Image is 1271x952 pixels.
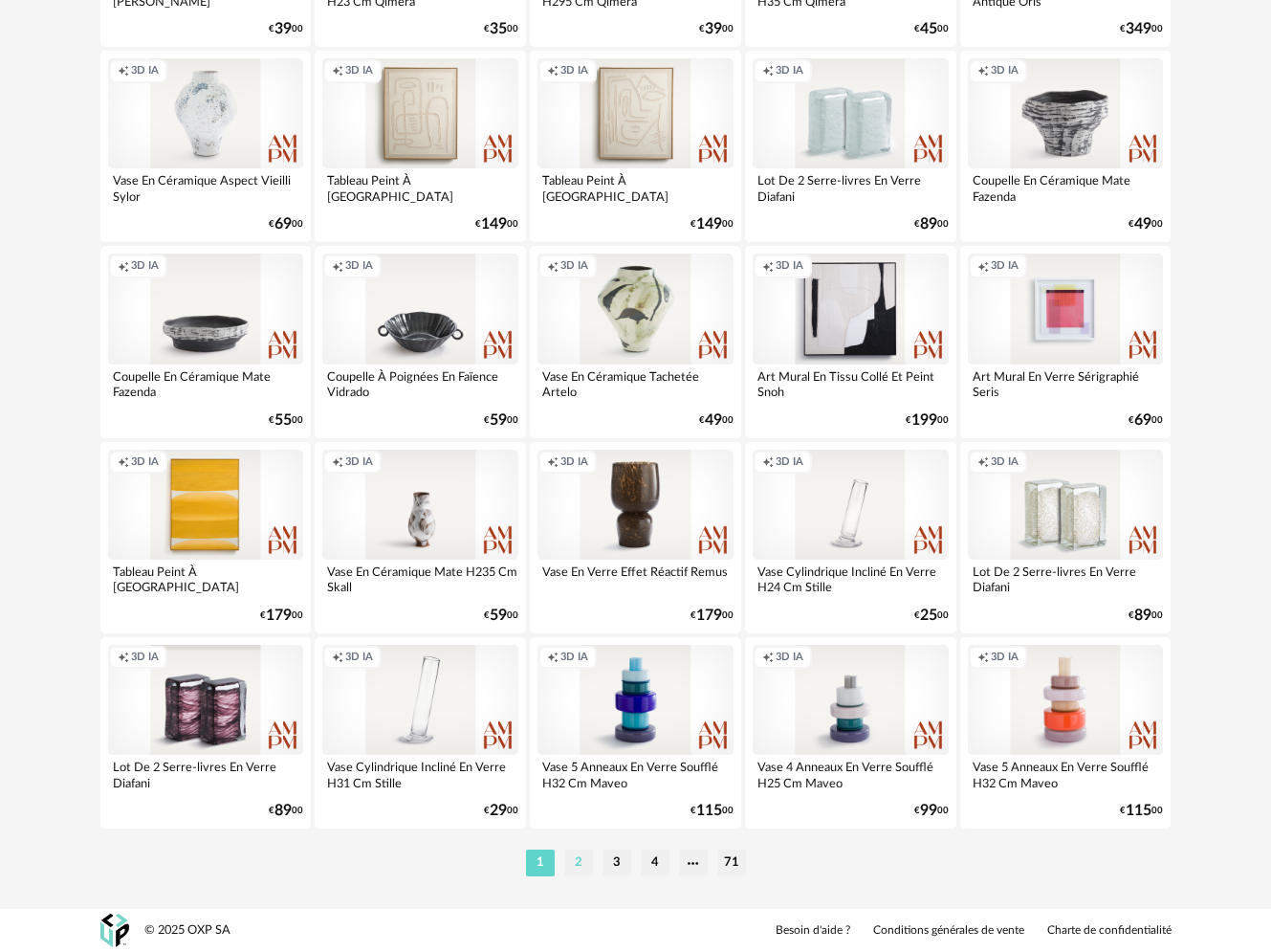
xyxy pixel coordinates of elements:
div: € 00 [1129,218,1163,231]
span: 3D IA [131,455,159,470]
div: Tableau Peint À [GEOGRAPHIC_DATA] [537,168,734,207]
span: Creation icon [118,455,129,470]
div: € 00 [484,414,518,427]
span: 349 [1126,23,1151,35]
span: 49 [705,414,722,427]
span: 3D IA [991,651,1019,665]
span: 3D IA [345,64,373,78]
a: Creation icon 3D IA Vase 5 Anneaux En Verre Soufflé H32 Cm Maveo €11500 [530,637,741,829]
a: Creation icon 3D IA Art Mural En Verre Sérigraphié Seris €6900 [960,246,1172,437]
span: 89 [920,218,937,231]
a: Besoin d'aide ? [776,923,850,939]
div: € 00 [690,609,734,622]
li: 1 [526,850,555,876]
span: Creation icon [547,651,559,665]
div: Art Mural En Verre Sérigraphié Seris [968,365,1164,403]
div: € 00 [484,805,518,817]
span: 149 [481,218,507,231]
div: € 00 [914,609,949,622]
a: Creation icon 3D IA Tableau Peint À [GEOGRAPHIC_DATA] €17900 [100,442,312,633]
span: 49 [1134,218,1151,231]
a: Creation icon 3D IA Tableau Peint À [GEOGRAPHIC_DATA] €14900 [315,51,526,242]
a: Creation icon 3D IA Coupelle En Céramique Mate Fazenda €4900 [960,51,1172,242]
span: 59 [490,414,507,427]
a: Conditions générales de vente [873,923,1024,939]
div: Tableau Peint À [GEOGRAPHIC_DATA] [322,168,518,207]
span: 3D IA [345,651,373,665]
span: 55 [274,414,292,427]
span: 179 [696,609,722,622]
span: Creation icon [762,64,774,78]
div: € 00 [484,23,518,35]
div: Lot De 2 Serre-livres En Verre Diafani [753,168,949,207]
span: Creation icon [762,651,774,665]
img: OXP [100,914,129,947]
div: Vase En Céramique Aspect Vieilli Sylor [108,168,304,207]
span: Creation icon [547,455,559,470]
a: Creation icon 3D IA Lot De 2 Serre-livres En Verre Diafani €8900 [960,442,1172,633]
span: 45 [920,23,937,35]
div: Coupelle À Poignées En Faïence Vidrado [322,365,518,403]
span: Creation icon [977,651,989,665]
div: € 00 [699,23,734,35]
div: © 2025 OXP SA [144,922,230,939]
span: Creation icon [118,259,129,274]
div: € 00 [475,218,518,231]
span: 89 [1134,609,1151,622]
a: Creation icon 3D IA Vase En Verre Effet Réactif Remus €17900 [530,442,741,633]
span: 69 [1134,414,1151,427]
span: 3D IA [131,259,159,274]
a: Creation icon 3D IA Tableau Peint À [GEOGRAPHIC_DATA] €14900 [530,51,741,242]
span: Creation icon [118,64,129,78]
span: 149 [696,218,722,231]
div: € 00 [906,414,949,427]
li: 3 [603,850,631,876]
div: Vase 5 Anneaux En Verre Soufflé H32 Cm Maveo [537,755,734,793]
a: Creation icon 3D IA Vase En Céramique Aspect Vieilli Sylor €6900 [100,51,312,242]
div: Art Mural En Tissu Collé Et Peint Snoh [753,365,949,403]
span: Creation icon [762,455,774,470]
span: 3D IA [776,651,803,665]
span: 3D IA [560,651,588,665]
div: € 00 [699,414,734,427]
span: 3D IA [991,64,1019,78]
span: 179 [266,609,292,622]
span: 115 [696,805,722,817]
div: Vase 5 Anneaux En Verre Soufflé H32 Cm Maveo [968,755,1164,793]
span: 3D IA [560,455,588,470]
div: Coupelle En Céramique Mate Fazenda [108,365,304,403]
div: € 00 [269,218,303,231]
span: Creation icon [977,64,989,78]
div: € 00 [269,805,303,817]
div: € 00 [269,23,303,35]
div: € 00 [1120,805,1163,817]
li: 4 [641,850,669,876]
div: € 00 [484,609,518,622]
span: 3D IA [776,455,803,470]
div: € 00 [269,414,303,427]
span: 115 [1126,805,1151,817]
span: 3D IA [560,259,588,274]
span: 199 [911,414,937,427]
div: Vase En Céramique Mate H235 Cm Skall [322,560,518,598]
span: Creation icon [332,259,343,274]
div: Vase En Verre Effet Réactif Remus [537,560,734,598]
div: € 00 [914,23,949,35]
span: Creation icon [332,455,343,470]
span: Creation icon [547,64,559,78]
span: Creation icon [977,455,989,470]
div: € 00 [1129,414,1163,427]
a: Creation icon 3D IA Vase En Céramique Mate H235 Cm Skall €5900 [315,442,526,633]
span: 35 [490,23,507,35]
span: 59 [490,609,507,622]
div: Lot De 2 Serre-livres En Verre Diafani [968,560,1164,598]
span: Creation icon [332,64,343,78]
a: Creation icon 3D IA Lot De 2 Serre-livres En Verre Diafani €8900 [745,51,956,242]
span: Creation icon [118,651,129,665]
span: 3D IA [131,651,159,665]
div: Vase Cylindrique Incliné En Verre H24 Cm Stille [753,560,949,598]
a: Creation icon 3D IA Vase Cylindrique Incliné En Verre H24 Cm Stille €2500 [745,442,956,633]
span: 3D IA [345,259,373,274]
span: 3D IA [991,259,1019,274]
div: Tableau Peint À [GEOGRAPHIC_DATA] [108,560,304,598]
